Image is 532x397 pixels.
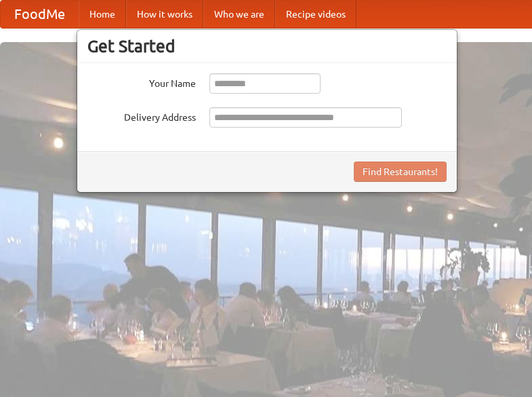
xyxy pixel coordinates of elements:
[1,1,79,28] a: FoodMe
[203,1,275,28] a: Who we are
[79,1,126,28] a: Home
[87,73,196,90] label: Your Name
[87,107,196,124] label: Delivery Address
[275,1,356,28] a: Recipe videos
[354,162,447,182] button: Find Restaurants!
[87,36,447,56] h3: Get Started
[126,1,203,28] a: How it works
